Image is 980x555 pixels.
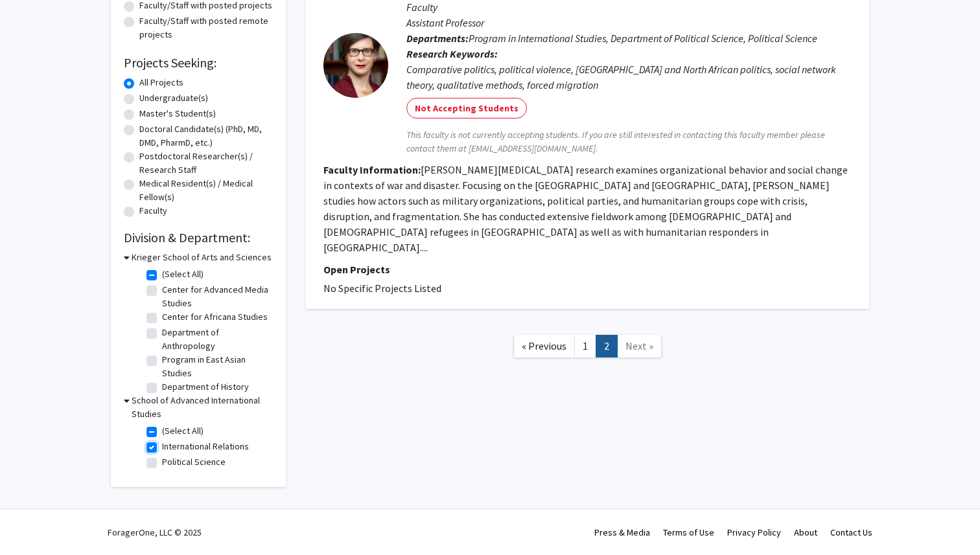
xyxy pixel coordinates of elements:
label: Department of Anthropology [162,326,270,353]
label: All Projects [139,76,183,89]
p: Open Projects [323,262,851,277]
a: Next Page [617,335,662,357]
label: Undergraduate(s) [139,91,208,105]
span: This faculty is not currently accepting students. If you are still interested in contacting this ... [406,128,851,155]
label: Postdoctoral Researcher(s) / Research Staff [139,150,273,177]
b: Departments: [406,32,469,45]
label: Faculty/Staff with posted remote projects [139,14,273,41]
mat-chip: Not Accepting Students [406,98,527,119]
div: ForagerOne, LLC © 2025 [108,510,202,555]
b: Research Keywords: [406,47,498,60]
div: Comparative politics, political violence, [GEOGRAPHIC_DATA] and North African politics, social ne... [406,62,851,93]
label: Political Science [162,455,226,469]
a: Contact Us [830,527,872,538]
a: Press & Media [594,527,650,538]
span: No Specific Projects Listed [323,282,441,295]
span: Next » [625,339,653,352]
label: (Select All) [162,424,204,438]
a: Terms of Use [663,527,714,538]
span: « Previous [522,339,566,352]
h2: Projects Seeking: [124,55,273,71]
p: Assistant Professor [406,15,851,30]
h3: School of Advanced International Studies [132,394,273,421]
h3: Krieger School of Arts and Sciences [132,251,272,264]
label: Program in East Asian Studies [162,353,270,380]
label: Master's Student(s) [139,107,216,120]
a: Privacy Policy [727,527,781,538]
a: 1 [574,335,596,357]
label: Doctoral Candidate(s) (PhD, MD, DMD, PharmD, etc.) [139,122,273,150]
a: Previous [513,335,575,357]
span: Program in International Studies, Department of Political Science, Political Science [469,32,817,45]
label: Faculty [139,204,167,218]
label: International Relations [162,440,249,453]
a: 2 [596,335,618,357]
b: Faculty Information: [323,163,421,176]
a: About [794,527,817,538]
h2: Division & Department: [124,230,273,245]
label: Department of History [162,380,249,394]
label: Center for Advanced Media Studies [162,283,270,310]
iframe: Chat [10,497,55,545]
fg-read-more: [PERSON_NAME][MEDICAL_DATA] research examines organizational behavior and social change in contex... [323,163,848,254]
label: (Select All) [162,267,204,281]
label: Center for Africana Studies [162,310,268,324]
label: Medical Resident(s) / Medical Fellow(s) [139,177,273,204]
nav: Page navigation [305,322,869,374]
